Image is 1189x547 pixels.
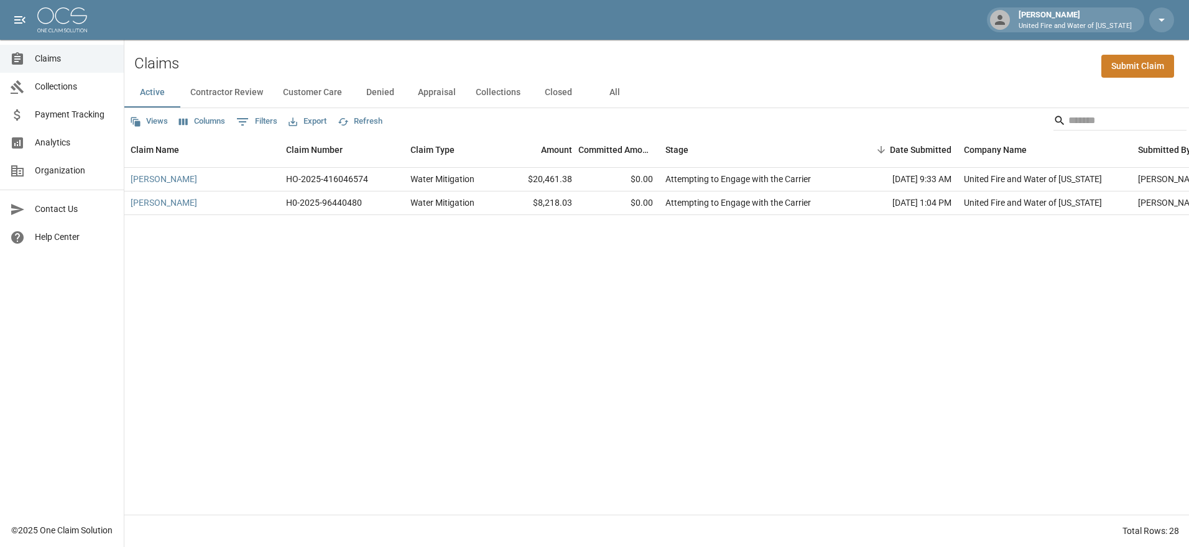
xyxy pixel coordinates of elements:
button: Sort [872,141,890,159]
div: Attempting to Engage with the Carrier [665,196,811,209]
a: Submit Claim [1101,55,1174,78]
div: Claim Name [124,132,280,167]
div: Amount [497,132,578,167]
span: Collections [35,80,114,93]
div: United Fire and Water of Louisiana [964,173,1102,185]
span: Analytics [35,136,114,149]
button: Collections [466,78,530,108]
div: $20,461.38 [497,168,578,191]
div: Search [1053,111,1187,133]
div: Date Submitted [846,132,958,167]
button: Contractor Review [180,78,273,108]
div: [DATE] 1:04 PM [846,191,958,215]
span: Help Center [35,231,114,244]
div: [PERSON_NAME] [1014,9,1137,31]
div: Water Mitigation [410,196,474,209]
span: Claims [35,52,114,65]
div: Claim Number [280,132,404,167]
button: Show filters [233,112,280,132]
span: Contact Us [35,203,114,216]
div: Committed Amount [578,132,653,167]
div: [DATE] 9:33 AM [846,168,958,191]
a: [PERSON_NAME] [131,196,197,209]
div: Stage [665,132,688,167]
div: Water Mitigation [410,173,474,185]
div: H0-2025-96440480 [286,196,362,209]
div: dynamic tabs [124,78,1189,108]
button: Refresh [335,112,386,131]
img: ocs-logo-white-transparent.png [37,7,87,32]
div: © 2025 One Claim Solution [11,524,113,536]
div: Claim Name [131,132,179,167]
button: Appraisal [408,78,466,108]
div: Claim Type [404,132,497,167]
div: $8,218.03 [497,191,578,215]
button: Closed [530,78,586,108]
button: Denied [352,78,408,108]
div: $0.00 [578,191,659,215]
p: United Fire and Water of [US_STATE] [1019,21,1132,32]
div: $0.00 [578,168,659,191]
div: Total Rows: 28 [1122,525,1179,537]
div: Company Name [964,132,1027,167]
button: Customer Care [273,78,352,108]
div: Claim Number [286,132,343,167]
button: Export [285,112,330,131]
div: HO-2025-416046574 [286,173,368,185]
div: Company Name [958,132,1132,167]
span: Payment Tracking [35,108,114,121]
button: open drawer [7,7,32,32]
div: Date Submitted [890,132,951,167]
button: Active [124,78,180,108]
span: Organization [35,164,114,177]
div: United Fire and Water of Louisiana [964,196,1102,209]
h2: Claims [134,55,179,73]
div: Committed Amount [578,132,659,167]
button: All [586,78,642,108]
div: Claim Type [410,132,455,167]
button: Views [127,112,171,131]
div: Attempting to Engage with the Carrier [665,173,811,185]
button: Select columns [176,112,228,131]
div: Amount [541,132,572,167]
div: Stage [659,132,846,167]
a: [PERSON_NAME] [131,173,197,185]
